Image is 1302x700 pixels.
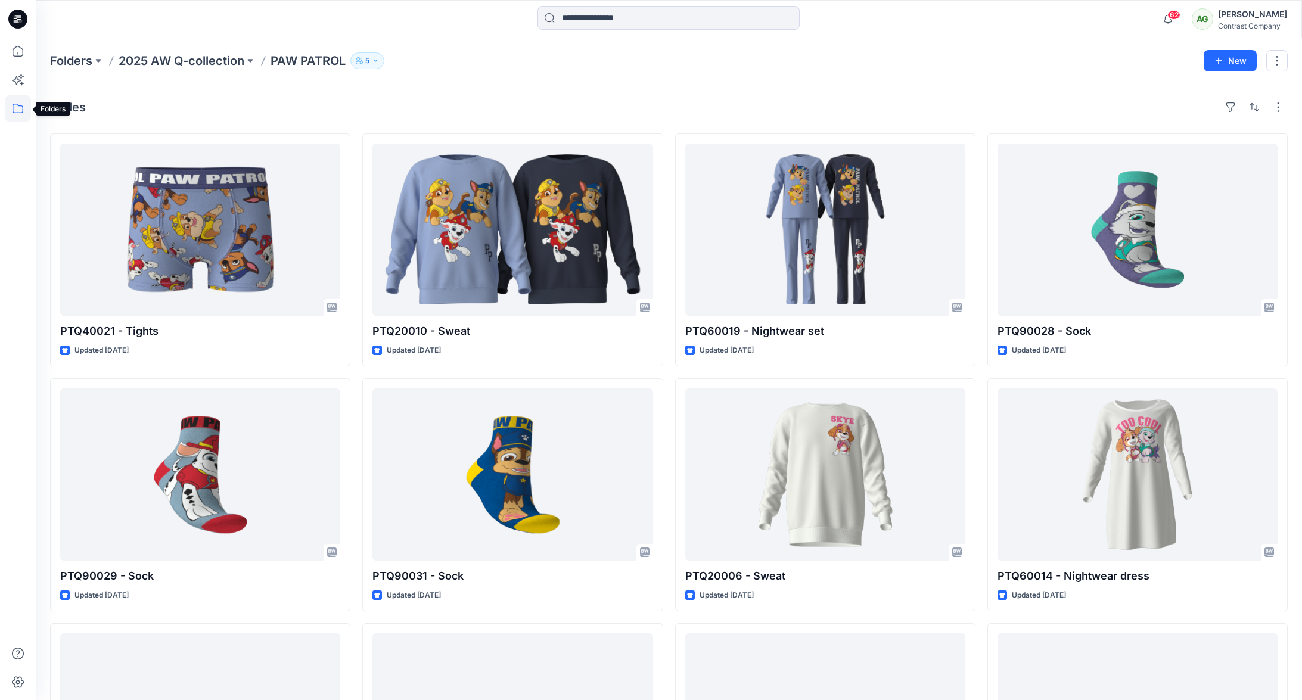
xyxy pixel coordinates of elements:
p: PTQ20010 - Sweat [372,323,652,340]
a: PTQ60019 - Nightwear set [685,144,965,316]
p: PTQ40021 - Tights [60,323,340,340]
p: Updated [DATE] [387,344,441,357]
div: [PERSON_NAME] [1218,7,1287,21]
p: Updated [DATE] [1012,344,1066,357]
p: PTQ60019 - Nightwear set [685,323,965,340]
p: 5 [365,54,369,67]
div: AG [1192,8,1213,30]
p: PTQ90031 - Sock [372,568,652,584]
p: Updated [DATE] [700,344,754,357]
a: PTQ90029 - Sock [60,388,340,561]
p: PTQ90029 - Sock [60,568,340,584]
a: PTQ20006 - Sweat [685,388,965,561]
button: 5 [350,52,384,69]
p: Updated [DATE] [74,344,129,357]
span: 62 [1167,10,1180,20]
a: PTQ40021 - Tights [60,144,340,316]
p: Updated [DATE] [1012,589,1066,602]
a: 2025 AW Q-collection [119,52,244,69]
a: PTQ60014 - Nightwear dress [998,388,1278,561]
div: Contrast Company [1218,21,1287,30]
p: PTQ60014 - Nightwear dress [998,568,1278,584]
a: Folders [50,52,92,69]
p: Updated [DATE] [74,589,129,602]
p: Updated [DATE] [700,589,754,602]
a: PTQ20010 - Sweat [372,144,652,316]
p: PTQ90028 - Sock [998,323,1278,340]
button: New [1204,50,1257,71]
p: PAW PATROL [271,52,346,69]
a: PTQ90028 - Sock [998,144,1278,316]
h4: Styles [50,100,86,114]
p: PTQ20006 - Sweat [685,568,965,584]
a: PTQ90031 - Sock [372,388,652,561]
p: Updated [DATE] [387,589,441,602]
